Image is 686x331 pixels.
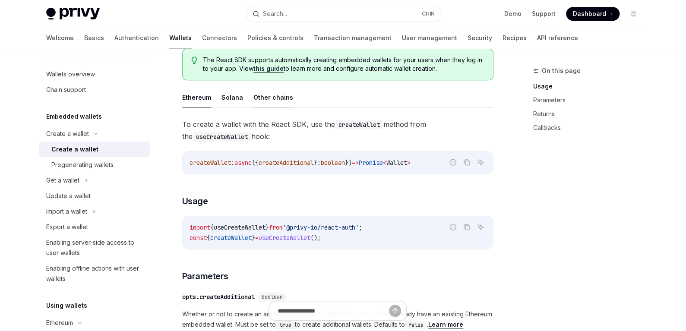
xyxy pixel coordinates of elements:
[504,9,522,18] a: Demo
[51,160,114,170] div: Pregenerating wallets
[626,7,640,21] button: Toggle dark mode
[39,235,150,261] a: Enabling server-side access to user wallets
[46,191,91,201] div: Update a wallet
[252,159,259,167] span: ({
[407,159,411,167] span: >
[537,28,578,48] a: API reference
[253,65,284,73] a: this guide
[422,10,435,17] span: Ctrl K
[475,221,486,233] button: Ask AI
[532,9,556,18] a: Support
[202,28,237,48] a: Connectors
[461,157,472,168] button: Copy the contents from the code block
[46,85,86,95] div: Chain support
[207,234,210,242] span: {
[447,221,458,233] button: Report incorrect code
[533,93,647,107] a: Parameters
[190,224,210,231] span: import
[475,157,486,168] button: Ask AI
[193,132,251,142] code: useCreateWallet
[321,159,345,167] span: boolean
[352,159,359,167] span: =>
[191,57,197,64] svg: Tip
[39,188,150,204] a: Update a wallet
[182,293,255,301] div: opts.createAdditional
[169,28,192,48] a: Wallets
[259,234,310,242] span: useCreateWallet
[190,159,231,167] span: createWallet
[210,224,214,231] span: {
[533,107,647,121] a: Returns
[253,87,293,107] button: Other chains
[259,159,314,167] span: createAdditional
[190,234,207,242] span: const
[468,28,492,48] a: Security
[252,234,255,242] span: }
[402,28,457,48] a: User management
[566,7,620,21] a: Dashboard
[51,144,98,154] div: Create a wallet
[359,159,383,167] span: Promise
[389,305,401,317] button: Send message
[46,129,89,139] div: Create a wallet
[210,234,252,242] span: createWallet
[314,159,321,167] span: ?:
[46,237,145,258] div: Enabling server-side access to user wallets
[46,175,79,186] div: Get a wallet
[46,111,102,122] h5: Embedded wallets
[46,318,73,328] div: Ethereum
[46,300,87,311] h5: Using wallets
[231,159,234,167] span: :
[283,224,359,231] span: '@privy-io/react-auth'
[461,221,472,233] button: Copy the contents from the code block
[39,219,150,235] a: Export a wallet
[266,224,269,231] span: }
[182,270,228,282] span: Parameters
[46,28,74,48] a: Welcome
[573,9,606,18] span: Dashboard
[46,263,145,284] div: Enabling offline actions with user wallets
[314,28,392,48] a: Transaction management
[182,87,211,107] button: Ethereum
[255,234,259,242] span: =
[386,159,407,167] span: Wallet
[39,261,150,287] a: Enabling offline actions with user wallets
[182,195,208,207] span: Usage
[114,28,159,48] a: Authentication
[383,159,386,167] span: <
[503,28,527,48] a: Recipes
[269,224,283,231] span: from
[46,8,100,20] img: light logo
[39,66,150,82] a: Wallets overview
[84,28,104,48] a: Basics
[39,157,150,173] a: Pregenerating wallets
[345,159,352,167] span: })
[335,120,383,129] code: createWallet
[234,159,252,167] span: async
[262,293,283,300] span: boolean
[533,121,647,135] a: Callbacks
[447,157,458,168] button: Report incorrect code
[310,234,321,242] span: ();
[203,56,484,73] span: The React SDK supports automatically creating embedded wallets for your users when they log in to...
[214,224,266,231] span: useCreateWallet
[46,206,87,217] div: Import a wallet
[533,79,647,93] a: Usage
[247,6,440,22] button: Search...CtrlK
[46,222,88,232] div: Export a wallet
[46,69,95,79] div: Wallets overview
[542,66,581,76] span: On this page
[182,118,493,142] span: To create a wallet with the React SDK, use the method from the hook:
[39,82,150,98] a: Chain support
[263,9,287,19] div: Search...
[247,28,303,48] a: Policies & controls
[39,142,150,157] a: Create a wallet
[221,87,243,107] button: Solana
[359,224,362,231] span: ;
